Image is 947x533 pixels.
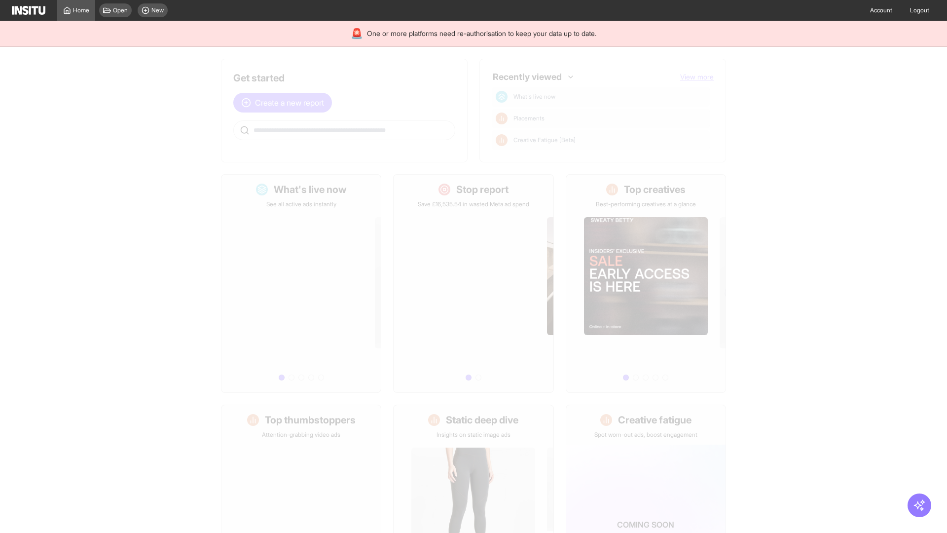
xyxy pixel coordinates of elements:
span: New [151,6,164,14]
span: Home [73,6,89,14]
img: Logo [12,6,45,15]
div: 🚨 [351,27,363,40]
span: One or more platforms need re-authorisation to keep your data up to date. [367,29,596,38]
span: Open [113,6,128,14]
